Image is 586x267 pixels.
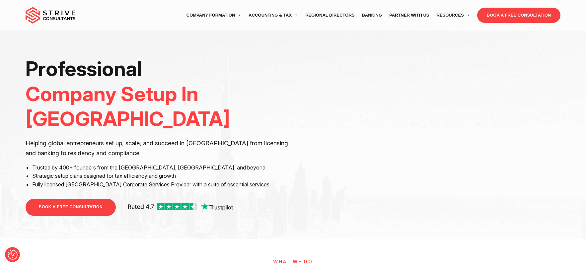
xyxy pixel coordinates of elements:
[26,82,230,131] span: Company Setup In [GEOGRAPHIC_DATA]
[386,6,433,25] a: Partner with Us
[183,6,245,25] a: Company Formation
[26,56,288,132] h1: Professional
[302,6,358,25] a: Regional Directors
[8,250,18,260] img: Revisit consent button
[477,8,560,23] a: BOOK A FREE CONSULTATION
[8,250,18,260] button: Consent Preferences
[26,7,75,24] img: main-logo.svg
[298,56,560,204] iframe: <br />
[32,172,288,180] li: Strategic setup plans designed for tax efficiency and growth
[32,180,288,189] li: Fully licensed [GEOGRAPHIC_DATA] Corporate Services Provider with a suite of essential services
[433,6,474,25] a: Resources
[358,6,386,25] a: Banking
[32,164,288,172] li: Trusted by 400+ founders from the [GEOGRAPHIC_DATA], [GEOGRAPHIC_DATA], and beyond
[245,6,302,25] a: Accounting & Tax
[26,138,288,158] p: Helping global entrepreneurs set up, scale, and succeed in [GEOGRAPHIC_DATA] from licensing and b...
[26,199,116,216] a: BOOK A FREE CONSULTATION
